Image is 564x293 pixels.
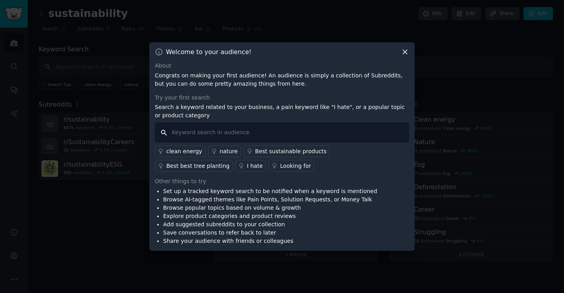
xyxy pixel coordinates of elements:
li: Add suggested subreddits to your collection [163,220,377,229]
li: Set up a tracked keyword search to be notified when a keyword is mentioned [163,187,377,195]
div: Other things to try [155,177,409,186]
a: Best best tree planting [155,160,233,172]
input: Keyword search in audience [155,122,409,143]
a: Looking for [269,160,314,172]
a: Best sustainable products [244,145,330,157]
a: nature [208,145,241,157]
a: clean energy [155,145,205,157]
div: I hate [247,162,263,170]
a: I hate [235,160,266,172]
h3: Welcome to your audience! [166,48,252,56]
li: Explore product categories and product reviews [163,212,377,220]
li: Save conversations to refer back to later [163,229,377,237]
div: Best best tree planting [166,162,229,170]
div: nature [220,147,238,156]
p: Search a keyword related to your business, a pain keyword like "I hate", or a popular topic or pr... [155,103,409,120]
div: Best sustainable products [255,147,327,156]
div: Looking for [280,162,311,170]
li: Browse popular topics based on volume & growth [163,204,377,212]
div: clean energy [166,147,202,156]
div: About [155,62,409,70]
li: Share your audience with friends or colleagues [163,237,377,245]
div: Try your first search [155,94,409,102]
p: Congrats on making your first audience! An audience is simply a collection of Subreddits, but you... [155,71,409,88]
li: Browse AI-tagged themes like Pain Points, Solution Requests, or Money Talk [163,195,377,204]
